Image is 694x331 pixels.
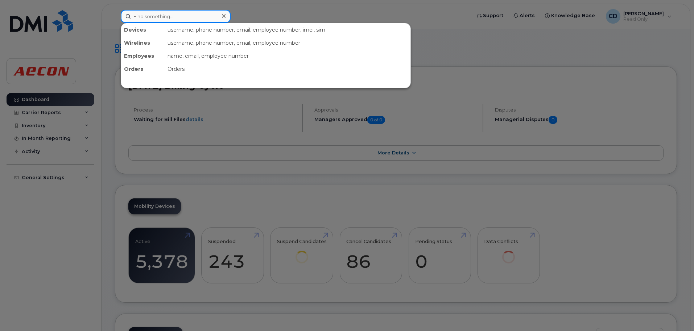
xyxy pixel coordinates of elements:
[165,23,410,36] div: username, phone number, email, employee number, imei, sim
[121,23,165,36] div: Devices
[165,62,410,76] div: Orders
[121,49,165,62] div: Employees
[165,36,410,49] div: username, phone number, email, employee number
[165,49,410,62] div: name, email, employee number
[121,36,165,49] div: Wirelines
[121,62,165,76] div: Orders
